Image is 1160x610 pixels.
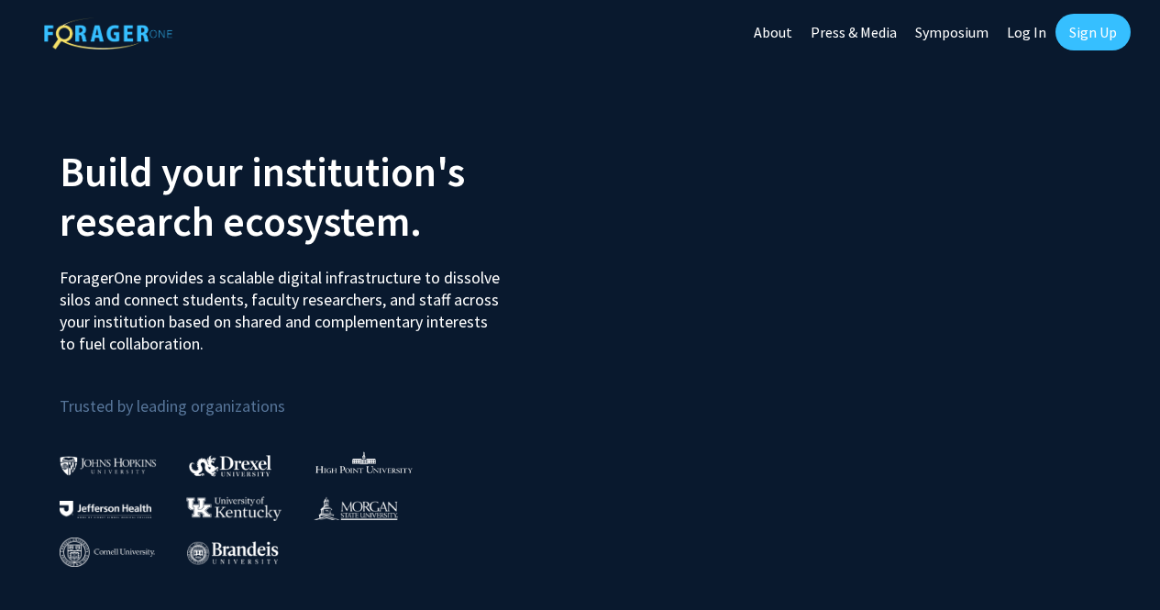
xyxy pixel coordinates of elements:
[314,496,398,520] img: Morgan State University
[315,451,413,473] img: High Point University
[186,496,282,521] img: University of Kentucky
[44,17,172,50] img: ForagerOne Logo
[60,501,151,518] img: Thomas Jefferson University
[60,538,155,568] img: Cornell University
[189,455,271,476] img: Drexel University
[60,253,505,355] p: ForagerOne provides a scalable digital infrastructure to dissolve silos and connect students, fac...
[60,456,157,475] img: Johns Hopkins University
[1055,14,1131,50] a: Sign Up
[60,147,567,246] h2: Build your institution's research ecosystem.
[60,370,567,420] p: Trusted by leading organizations
[187,541,279,564] img: Brandeis University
